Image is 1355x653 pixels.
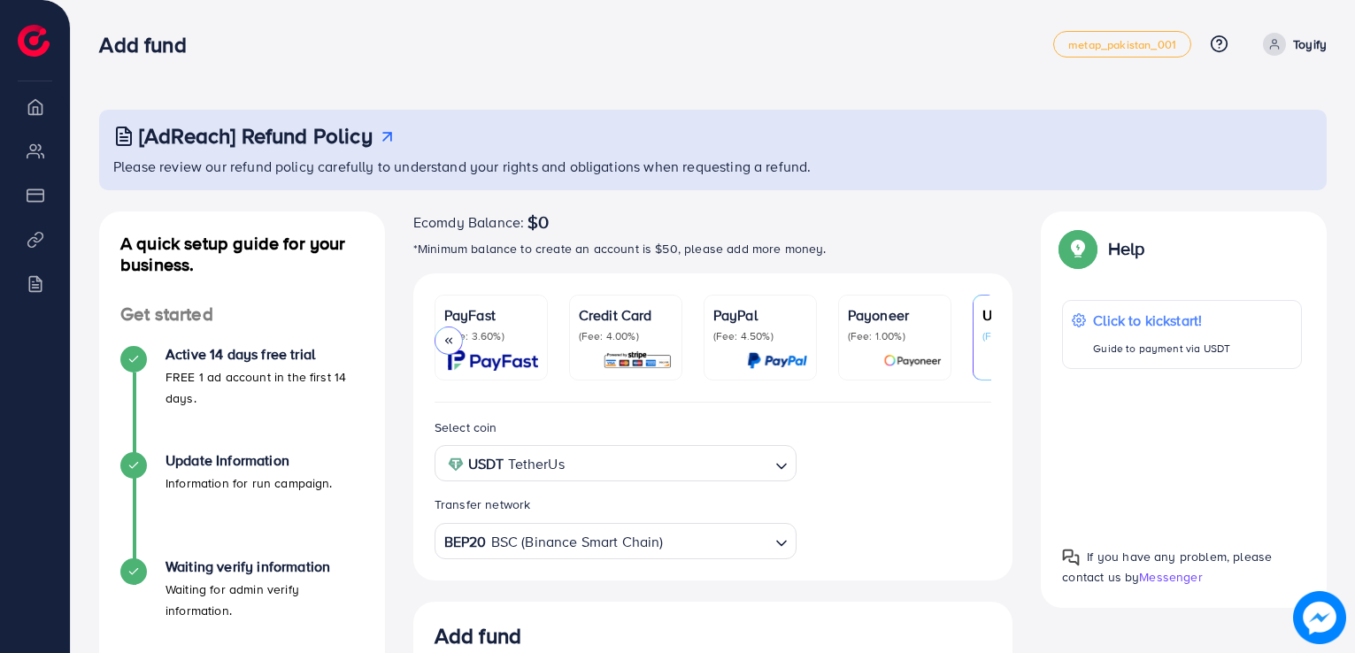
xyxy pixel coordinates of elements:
span: Messenger [1139,568,1202,586]
h4: Active 14 days free trial [166,346,364,363]
span: Ecomdy Balance: [413,211,524,233]
img: card [747,350,807,371]
div: Search for option [435,445,797,481]
span: If you have any problem, please contact us by [1062,548,1272,586]
h3: Add fund [99,32,200,58]
span: TetherUs [508,451,564,477]
span: $0 [527,211,549,233]
p: (Fee: 4.50%) [713,329,807,343]
p: Help [1108,238,1145,259]
h4: Update Information [166,452,333,469]
a: Toyify [1256,33,1327,56]
p: FREE 1 ad account in the first 14 days. [166,366,364,409]
img: image [1293,591,1346,644]
strong: BEP20 [444,529,487,555]
strong: USDT [468,451,504,477]
p: PayFast [444,304,538,326]
input: Search for option [666,527,768,555]
p: *Minimum balance to create an account is $50, please add more money. [413,238,1013,259]
li: Active 14 days free trial [99,346,385,452]
li: Update Information [99,452,385,558]
img: card [448,350,538,371]
img: card [603,350,673,371]
p: USDT [982,304,1076,326]
img: Popup guide [1062,549,1080,566]
p: (Fee: 0.00%) [982,329,1076,343]
img: Popup guide [1062,233,1094,265]
h4: A quick setup guide for your business. [99,233,385,275]
p: (Fee: 1.00%) [848,329,942,343]
img: coin [448,457,464,472]
h3: [AdReach] Refund Policy [139,123,373,149]
p: PayPal [713,304,807,326]
p: (Fee: 4.00%) [579,329,673,343]
p: Credit Card [579,304,673,326]
p: Payoneer [848,304,942,326]
p: Please review our refund policy carefully to understand your rights and obligations when requesti... [113,156,1316,177]
span: BSC (Binance Smart Chain) [491,529,664,555]
p: Toyify [1293,34,1327,55]
img: card [883,350,942,371]
input: Search for option [570,450,768,478]
h3: Add fund [435,623,521,649]
p: (Fee: 3.60%) [444,329,538,343]
p: Waiting for admin verify information. [166,579,364,621]
h4: Waiting verify information [166,558,364,575]
h4: Get started [99,303,385,326]
p: Guide to payment via USDT [1093,338,1230,359]
label: Select coin [435,419,497,436]
img: logo [18,25,50,57]
p: Click to kickstart! [1093,310,1230,331]
a: metap_pakistan_001 [1053,31,1191,58]
p: Information for run campaign. [166,472,333,494]
div: Search for option [435,523,797,559]
span: metap_pakistan_001 [1068,39,1176,50]
label: Transfer network [435,496,531,513]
